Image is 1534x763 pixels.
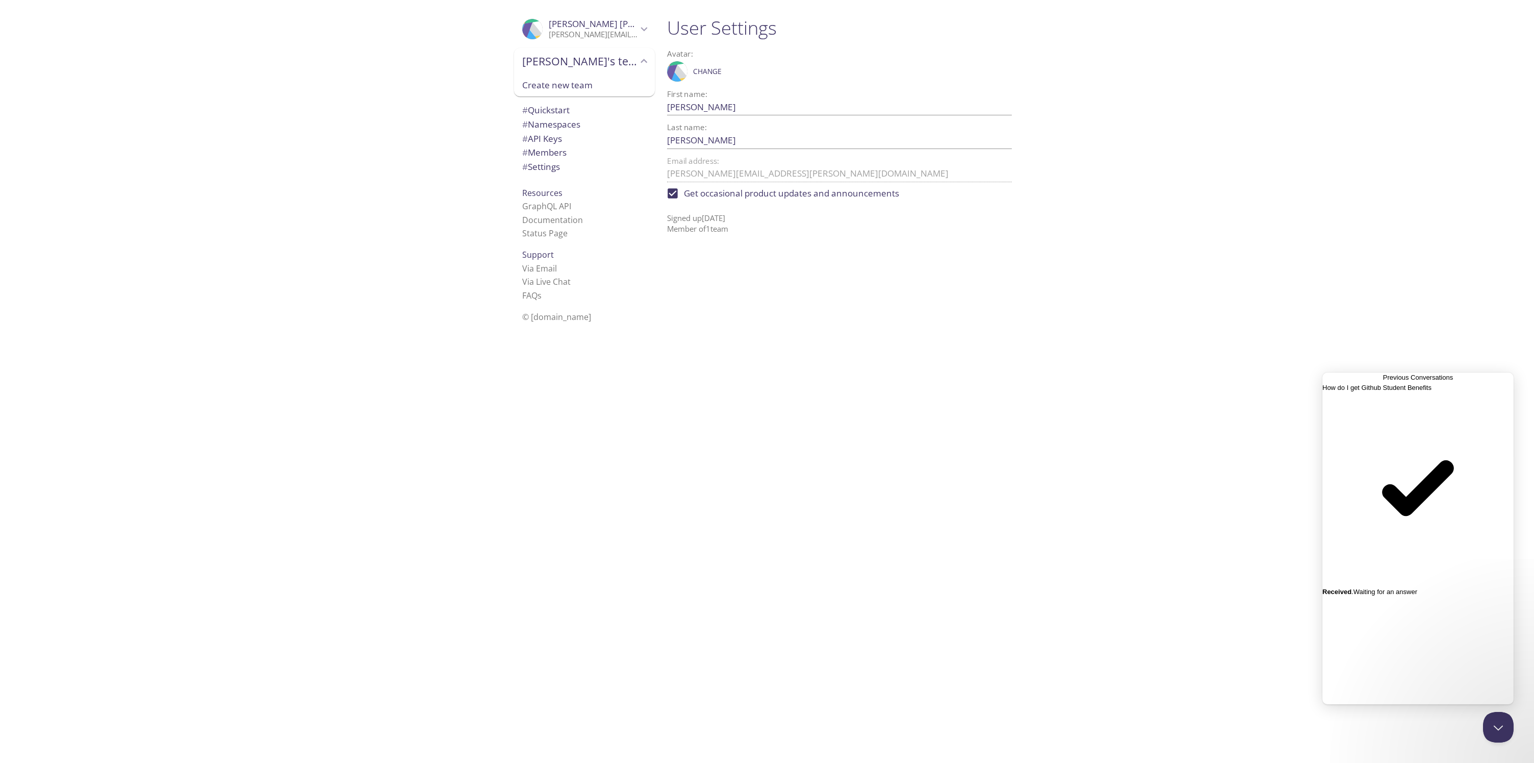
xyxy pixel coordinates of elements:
div: Members [514,145,655,160]
span: Namespaces [522,118,580,130]
button: Change [691,63,724,80]
span: Change [693,65,722,78]
span: Get occasional product updates and announcements [684,187,899,200]
iframe: Help Scout Beacon - Live Chat, Contact Form, and Knowledge Base [1322,373,1514,704]
a: Via Live Chat [522,276,571,287]
div: Contact us if you need to change your email [667,157,1012,182]
span: # [522,104,528,116]
label: Avatar: [667,50,970,58]
label: Email address: [667,157,719,165]
span: Resources [522,187,563,199]
div: Team Settings [514,160,655,174]
span: # [522,161,528,173]
a: FAQ [522,290,542,301]
iframe: Help Scout Beacon - Close [1483,712,1514,743]
a: GraphQL API [522,201,571,212]
span: # [522,133,528,144]
span: # [522,146,528,158]
span: Members [522,146,567,158]
a: Documentation [522,214,583,226]
span: # [522,118,528,130]
span: [PERSON_NAME] [PERSON_NAME] [549,18,688,30]
div: Ricky's team [514,48,655,75]
a: Via Email [522,263,557,274]
div: Ricky Rozario [514,12,655,46]
span: [PERSON_NAME]'s team [522,54,637,68]
span: © [DOMAIN_NAME] [522,311,591,323]
div: API Keys [514,132,655,146]
p: Signed up [DATE] Member of 1 team [667,205,1012,235]
label: First name: [667,90,707,98]
p: [PERSON_NAME][EMAIL_ADDRESS][PERSON_NAME][DOMAIN_NAME] [549,30,637,40]
div: Namespaces [514,117,655,132]
a: Status Page [522,228,568,239]
label: Last name: [667,124,707,131]
span: Settings [522,161,560,173]
span: Support [522,249,554,260]
h1: User Settings [667,16,1012,39]
span: Create new team [522,79,647,92]
span: s [538,290,542,301]
div: Create new team [514,75,655,97]
div: Quickstart [514,103,655,117]
span: API Keys [522,133,562,144]
span: Quickstart [522,104,570,116]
